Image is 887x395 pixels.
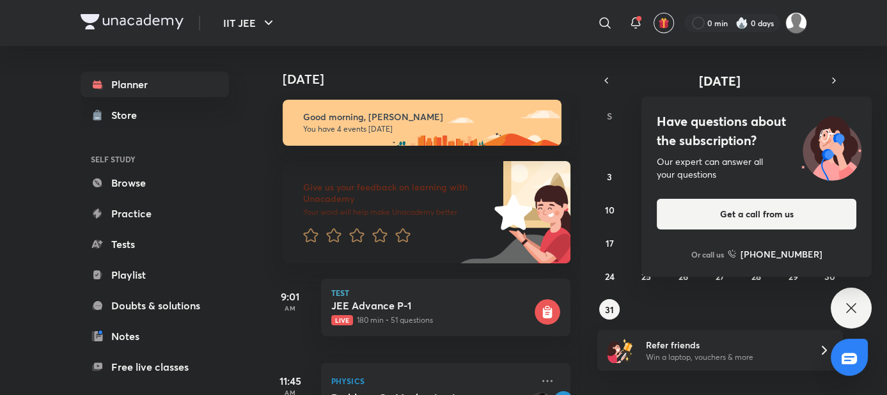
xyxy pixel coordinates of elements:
[81,262,229,288] a: Playlist
[658,17,670,29] img: avatar
[605,204,615,216] abbr: August 10, 2025
[636,166,657,187] button: August 4, 2025
[608,337,633,363] img: referral
[599,233,620,253] button: August 17, 2025
[599,299,620,320] button: August 31, 2025
[607,171,612,183] abbr: August 3, 2025
[599,166,620,187] button: August 3, 2025
[81,148,229,170] h6: SELF STUDY
[81,293,229,318] a: Doubts & solutions
[81,102,229,128] a: Store
[283,72,583,87] h4: [DATE]
[599,266,620,286] button: August 24, 2025
[303,111,550,123] h6: Good morning, [PERSON_NAME]
[283,100,561,146] img: morning
[615,72,825,89] button: [DATE]
[81,14,184,29] img: Company Logo
[81,170,229,196] a: Browse
[81,323,229,349] a: Notes
[605,304,614,316] abbr: August 31, 2025
[654,13,674,33] button: avatar
[691,249,724,260] p: Or call us
[606,237,614,249] abbr: August 17, 2025
[599,199,620,220] button: August 10, 2025
[646,352,803,363] p: Win a laptop, vouchers & more
[728,247,822,261] a: [PHONE_NUMBER]
[303,124,550,134] p: You have 4 events [DATE]
[331,299,532,312] h5: JEE Advance P-1
[699,72,741,89] span: [DATE]
[791,112,872,181] img: ttu_illustration_new.svg
[657,155,856,181] div: Our expert can answer all your questions
[735,17,748,29] img: streak
[81,201,229,226] a: Practice
[265,289,316,304] h5: 9:01
[741,247,822,261] h6: [PHONE_NUMBER]
[824,270,835,283] abbr: August 30, 2025
[81,14,184,33] a: Company Logo
[636,266,657,286] button: August 25, 2025
[451,161,570,263] img: feedback_image
[111,107,145,123] div: Store
[81,354,229,380] a: Free live classes
[715,270,724,283] abbr: August 27, 2025
[785,12,807,34] img: Vijay
[657,112,856,150] h4: Have questions about the subscription?
[646,338,803,352] h6: Refer friends
[303,182,490,205] h6: Give us your feedback on learning with Unacademy
[331,314,532,326] p: 180 min • 51 questions
[605,270,615,283] abbr: August 24, 2025
[641,270,651,283] abbr: August 25, 2025
[265,304,316,312] p: AM
[636,233,657,253] button: August 18, 2025
[303,207,490,217] p: Your word will help make Unacademy better
[265,373,316,389] h5: 11:45
[751,270,761,283] abbr: August 28, 2025
[81,72,229,97] a: Planner
[331,315,353,325] span: Live
[679,270,688,283] abbr: August 26, 2025
[657,199,856,229] button: Get a call from us
[331,373,532,389] p: Physics
[81,231,229,257] a: Tests
[636,199,657,220] button: August 11, 2025
[789,270,798,283] abbr: August 29, 2025
[216,10,284,36] button: IIT JEE
[331,289,560,297] p: Test
[607,110,612,122] abbr: Sunday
